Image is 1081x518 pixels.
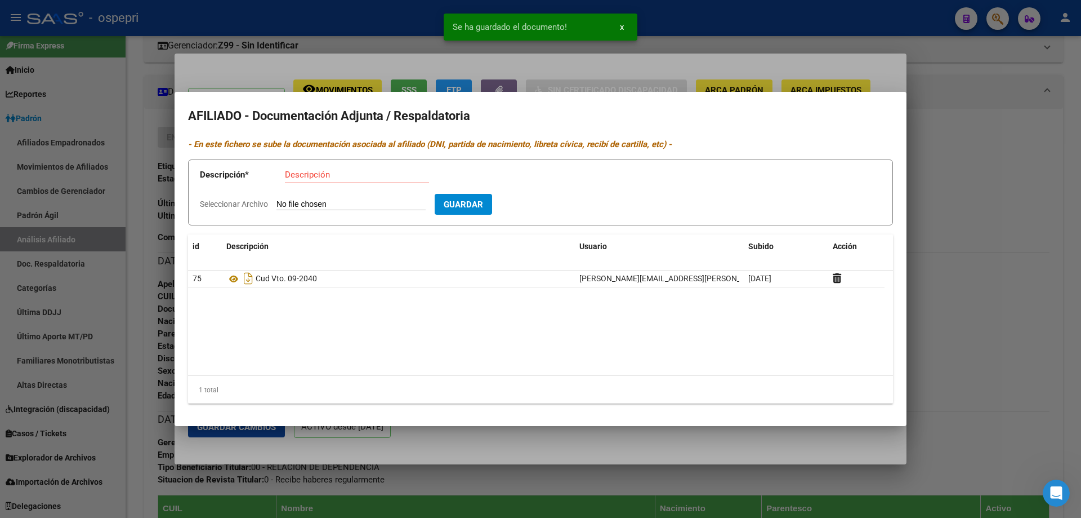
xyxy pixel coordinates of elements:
datatable-header-cell: Acción [828,234,885,259]
span: id [193,242,199,251]
p: Descripción [200,169,285,181]
datatable-header-cell: Descripción [222,234,575,259]
datatable-header-cell: Usuario [575,234,744,259]
i: - En este fichero se sube la documentación asociada al afiliado (DNI, partida de nacimiento, libr... [188,139,672,149]
span: [DATE] [748,274,771,283]
span: x [620,22,624,32]
span: Descripción [226,242,269,251]
span: Acción [833,242,857,251]
h2: AFILIADO - Documentación Adjunta / Respaldatoria [188,105,893,127]
span: Guardar [444,200,483,210]
span: Se ha guardado el documento! [453,21,567,33]
span: Cud Vto. 09-2040 [256,275,317,284]
i: Descargar documento [241,269,256,287]
span: 75 [193,274,202,283]
datatable-header-cell: id [188,234,222,259]
button: x [611,17,633,37]
iframe: Intercom live chat [1043,480,1070,507]
div: 1 total [188,376,893,404]
span: Usuario [579,242,607,251]
span: Seleccionar Archivo [200,200,268,209]
span: [PERSON_NAME][EMAIL_ADDRESS][PERSON_NAME][DOMAIN_NAME] - [PERSON_NAME] [PERSON_NAME] [579,274,953,283]
span: Subido [748,242,774,251]
button: Guardar [435,194,492,215]
datatable-header-cell: Subido [744,234,828,259]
